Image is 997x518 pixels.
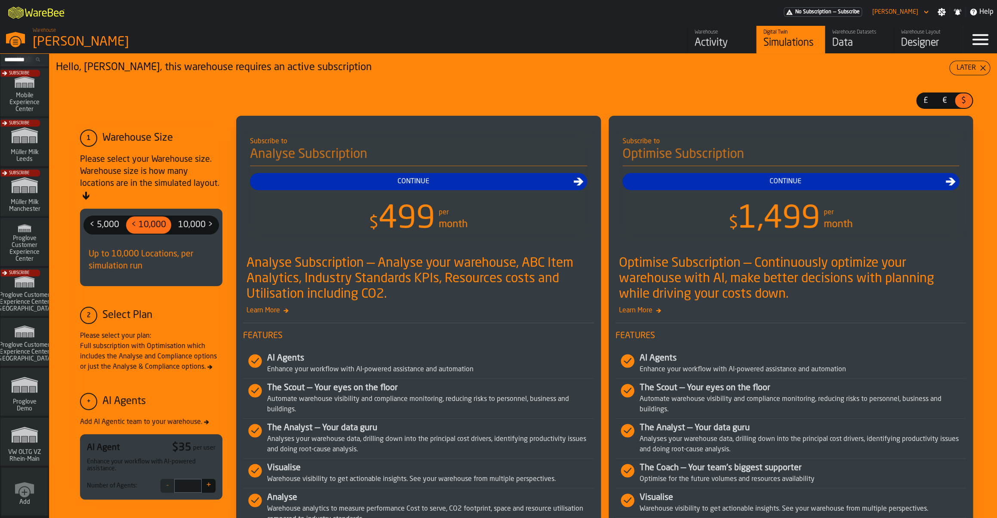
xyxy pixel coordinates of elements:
[954,92,973,109] label: button-switch-multi-$
[33,28,56,34] span: Warehouse
[825,26,894,53] a: link-to-/wh/i/1653e8cc-126b-480f-9c47-e01e76aa4a88/data
[640,504,966,514] div: Warehouse visibility to get actionable insights. See your warehouse from multiple perspectives.
[0,118,49,168] a: link-to-/wh/i/9ddcc54a-0a13-4fa4-8169-7a9b979f5f30/simulations
[253,176,573,187] div: Continue
[267,422,594,434] div: The Analyst — Your data guru
[33,34,265,50] div: [PERSON_NAME]
[128,218,169,232] span: < 10,000
[80,307,97,324] div: 2
[756,26,825,53] a: link-to-/wh/i/1653e8cc-126b-480f-9c47-e01e76aa4a88/simulations
[795,9,831,15] span: No Subscription
[934,8,949,16] label: button-toggle-Settings
[917,93,934,108] div: thumb
[267,474,594,484] div: Warehouse visibility to get actionable insights. See your warehouse from multiple perspectives.
[243,330,594,342] span: Features
[622,136,960,147] div: Subscribe to
[84,216,124,234] div: thumb
[955,93,972,108] div: thumb
[202,479,215,493] button: +
[175,218,216,232] span: 10,000 >
[838,9,860,15] span: Subscribe
[0,168,49,218] a: link-to-/wh/i/b09612b5-e9f1-4a3a-b0a4-784729d61419/simulations
[80,331,222,372] div: Please select your plan: Full subscription with Optimisation which includes the Analyse and Compl...
[160,479,174,493] button: -
[901,29,956,35] div: Warehouse Layout
[172,441,191,455] div: $ 35
[9,171,29,176] span: Subscribe
[763,29,818,35] div: Digital Twin
[87,442,120,454] div: AI Agent
[87,482,137,489] div: Number of Agents:
[640,382,966,394] div: The Scout — Your eyes on the floor
[56,61,949,74] div: Hello, [PERSON_NAME], this warehouse requires an active subscription
[0,268,49,318] a: link-to-/wh/i/fa949e79-6535-42a1-9210-3ec8e248409d/simulations
[622,173,960,190] button: button-Continue
[267,462,594,474] div: Visualise
[936,93,953,108] div: thumb
[738,204,820,235] span: 1,499
[784,7,862,17] div: Menu Subscription
[83,216,125,234] label: button-switch-multi-< 5,000
[0,68,49,118] a: link-to-/wh/i/cb11a009-84d7-4d5a-887e-1404102f8323/simulations
[267,364,594,375] div: Enhance your workflow with AI-powered assistance and automation
[246,256,594,302] div: Analyse Subscription — Analyse your warehouse, ABC Item Analytics, Industry Standards KPIs, Resou...
[619,256,966,302] div: Optimise Subscription — Continuously optimize your warehouse with AI, make better decisions with ...
[953,63,979,73] div: Later
[640,462,966,474] div: The Coach — Your team's biggest supporter
[250,147,587,166] h4: Analyse Subscription
[4,398,45,412] span: Proglove Demo
[626,176,946,187] div: Continue
[4,235,45,262] span: Proglove Customer Experience Center
[102,395,146,408] div: AI Agents
[966,7,997,17] label: button-toggle-Help
[80,393,97,410] div: +
[894,26,963,53] a: link-to-/wh/i/1653e8cc-126b-480f-9c47-e01e76aa4a88/designer
[950,8,965,16] label: button-toggle-Notifications
[267,382,594,394] div: The Scout — Your eyes on the floor
[832,36,887,50] div: Data
[9,71,29,76] span: Subscribe
[80,129,97,147] div: 1
[102,131,173,145] div: Warehouse Size
[0,417,49,467] a: link-to-/wh/i/44979e6c-6f66-405e-9874-c1e29f02a54a/simulations
[9,121,29,126] span: Subscribe
[125,216,172,234] label: button-switch-multi-< 10,000
[622,147,960,166] h4: Optimise Subscription
[250,173,587,190] button: button-Continue
[267,434,594,455] div: Analyses your warehouse data, drilling down into the principal cost drivers, identifying producti...
[916,92,935,109] label: button-switch-multi-£
[80,154,222,202] div: Please select your Warehouse size. Warehouse size is how many locations are in the simulated layout.
[640,474,966,484] div: Optimise for the future volumes and resources availability
[695,36,749,50] div: Activity
[640,394,966,415] div: Automate warehouse visibility and compliance monitoring, reducing risks to personnel, business an...
[19,498,30,505] span: Add
[640,422,966,434] div: The Analyst — Your data guru
[1,467,48,517] a: link-to-/wh/new
[173,216,218,234] div: thumb
[687,26,756,53] a: link-to-/wh/i/1653e8cc-126b-480f-9c47-e01e76aa4a88/feed/
[267,492,594,504] div: Analyse
[695,29,749,35] div: Warehouse
[9,271,29,275] span: Subscribe
[640,352,966,364] div: AI Agents
[833,9,836,15] span: —
[243,305,594,316] span: Learn More
[901,36,956,50] div: Designer
[86,218,123,232] span: < 5,000
[919,95,932,106] span: £
[267,352,594,364] div: AI Agents
[439,207,449,218] div: per
[979,7,994,17] span: Help
[935,92,954,109] label: button-switch-multi-€
[0,318,49,367] a: link-to-/wh/i/b725f59e-a7b8-4257-9acf-85a504d5909c/simulations
[369,215,378,232] span: $
[640,364,966,375] div: Enhance your workflow with AI-powered assistance and automation
[640,492,966,504] div: Visualise
[824,218,852,231] div: month
[615,305,966,316] span: Learn More
[0,218,49,268] a: link-to-/wh/i/ad8a128b-0962-41b6-b9c5-f48cc7973f93/simulations
[80,417,222,427] div: Add AI Agentic team to your warehouse.
[872,9,918,15] div: DropdownMenuValue-Sebastian Petruch Petruch
[869,7,930,17] div: DropdownMenuValue-Sebastian Petruch Petruch
[938,95,951,106] span: €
